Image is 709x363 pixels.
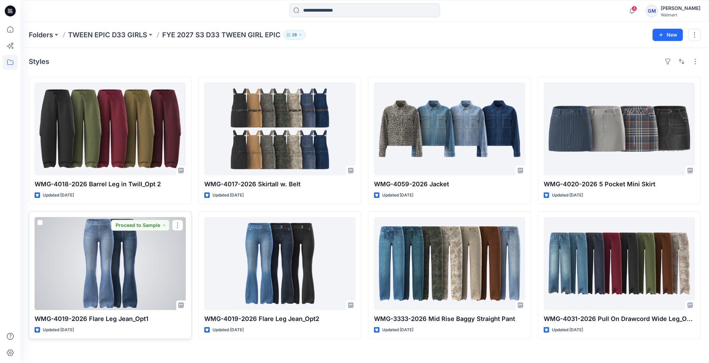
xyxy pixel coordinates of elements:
p: Updated [DATE] [382,192,413,199]
p: 28 [292,31,297,39]
div: GM [646,5,658,17]
button: 28 [283,30,306,40]
a: Folders [29,30,53,40]
span: 4 [632,6,637,11]
p: WMG-4017-2026 Skirtall w. Belt [204,179,356,189]
p: Updated [DATE] [382,326,413,334]
a: TWEEN EPIC D33 GIRLS [68,30,147,40]
p: WMG-4059-2026 Jacket [374,179,525,189]
p: WMG-4019-2026 Flare Leg Jean_Opt2 [204,314,356,324]
a: WMG-4019-2026 Flare Leg Jean_Opt2 [204,217,356,310]
p: WMG-4019-2026 Flare Leg Jean_Opt1 [35,314,186,324]
a: WMG-4031-2026 Pull On Drawcord Wide Leg_Opt3 [544,217,695,310]
p: WMG-3333-2026 Mid Rise Baggy Straight Pant [374,314,525,324]
a: WMG-4059-2026 Jacket [374,82,525,175]
button: New [653,29,683,41]
p: Updated [DATE] [212,192,244,199]
p: WMG-4018-2026 Barrel Leg in Twill_Opt 2 [35,179,186,189]
p: Updated [DATE] [212,326,244,334]
p: Updated [DATE] [552,326,583,334]
a: WMG-3333-2026 Mid Rise Baggy Straight Pant [374,217,525,310]
a: WMG-4019-2026 Flare Leg Jean_Opt1 [35,217,186,310]
div: [PERSON_NAME] [661,4,700,12]
p: Updated [DATE] [43,326,74,334]
a: WMG-4018-2026 Barrel Leg in Twill_Opt 2 [35,82,186,175]
h4: Styles [29,57,49,66]
p: WMG-4020-2026 5 Pocket Mini Skirt [544,179,695,189]
p: FYE 2027 S3 D33 TWEEN GIRL EPIC [162,30,281,40]
a: WMG-4017-2026 Skirtall w. Belt [204,82,356,175]
p: Updated [DATE] [552,192,583,199]
p: Updated [DATE] [43,192,74,199]
div: Walmart [661,12,700,17]
p: WMG-4031-2026 Pull On Drawcord Wide Leg_Opt3 [544,314,695,324]
a: WMG-4020-2026 5 Pocket Mini Skirt [544,82,695,175]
